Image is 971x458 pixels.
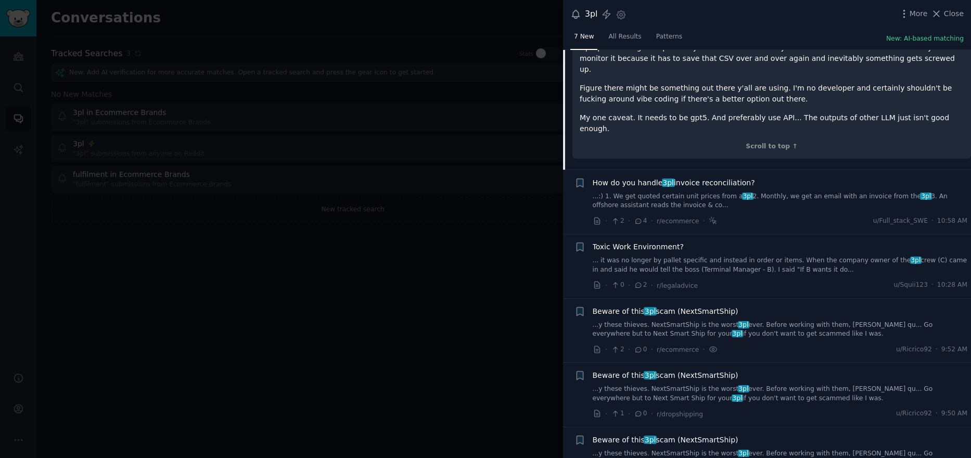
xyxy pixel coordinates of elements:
[628,280,630,291] span: ·
[628,344,630,355] span: ·
[937,217,967,226] span: 10:58 AM
[593,256,968,274] a: ... it was no longer by pallet specific and instead in order or items. When the company owner of ...
[611,217,624,226] span: 2
[944,8,964,19] span: Close
[644,371,657,379] span: 3pl
[570,29,597,50] a: 7 New
[653,29,686,50] a: Patterns
[593,306,738,317] a: Beware of this3plscam (NextSmartShip)
[611,281,624,290] span: 0
[574,32,594,42] span: 7 New
[657,346,699,353] span: r/ecommerce
[605,215,607,226] span: ·
[896,409,932,418] span: u/Ricrico92
[605,280,607,291] span: ·
[605,409,607,419] span: ·
[657,411,703,418] span: r/dropshipping
[732,330,743,337] span: 3pl
[593,241,684,252] a: Toxic Work Environment?
[644,307,657,315] span: 3pl
[585,8,597,21] div: 3pl
[738,450,749,457] span: 3pl
[657,282,698,289] span: r/legaladvice
[593,435,738,446] a: Beware of this3plscam (NextSmartShip)
[937,281,967,290] span: 10:28 AM
[886,34,964,44] button: New: AI-based matching
[651,215,653,226] span: ·
[910,257,922,264] span: 3pl
[941,345,967,354] span: 9:52 AM
[593,177,755,188] span: How do you handle invoice reconciliation?
[644,436,657,444] span: 3pl
[634,217,647,226] span: 4
[742,193,753,200] span: 3pl
[920,193,931,200] span: 3pl
[580,142,964,151] div: Scroll to top ↑
[634,281,647,290] span: 2
[628,215,630,226] span: ·
[899,8,928,19] button: More
[628,409,630,419] span: ·
[651,409,653,419] span: ·
[651,280,653,291] span: ·
[593,370,738,381] span: Beware of this scam (NextSmartShip)
[931,217,934,226] span: ·
[936,409,938,418] span: ·
[634,409,647,418] span: 0
[593,370,738,381] a: Beware of this3plscam (NextSmartShip)
[662,179,675,187] span: 3pl
[605,344,607,355] span: ·
[656,32,682,42] span: Patterns
[634,345,647,354] span: 0
[580,112,964,134] p: My one caveat. It needs to be gpt5. And preferably use API... The outputs of other LLM just isn't...
[738,385,749,392] span: 3pl
[608,32,641,42] span: All Results
[580,42,964,75] p: Gpt5pro thinking will update my CSV file. But it can only do one or two at a time. And constantly...
[593,177,755,188] a: How do you handle3plinvoice reconciliation?
[593,385,968,403] a: ...y these thieves. NextSmartShip is the worst3plever. Before working with them, [PERSON_NAME] qu...
[593,306,738,317] span: Beware of this scam (NextSmartShip)
[657,218,699,225] span: r/ecommerce
[702,344,705,355] span: ·
[910,8,928,19] span: More
[651,344,653,355] span: ·
[931,281,934,290] span: ·
[593,321,968,339] a: ...y these thieves. NextSmartShip is the worst3plever. Before working with them, [PERSON_NAME] qu...
[941,409,967,418] span: 9:50 AM
[593,192,968,210] a: ...:) 1. We get quoted certain unit prices from a3pl2. Monthly, we get an email with an invoice f...
[894,281,928,290] span: u/Squii123
[702,215,705,226] span: ·
[936,345,938,354] span: ·
[605,29,645,50] a: All Results
[896,345,932,354] span: u/Ricrico92
[873,217,928,226] span: u/Full_stack_SWE
[931,8,964,19] button: Close
[732,395,743,402] span: 3pl
[738,321,749,328] span: 3pl
[593,435,738,446] span: Beware of this scam (NextSmartShip)
[580,83,964,105] p: Figure there might be something out there y'all are using. I'm no developer and certainly shouldn...
[611,345,624,354] span: 2
[611,409,624,418] span: 1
